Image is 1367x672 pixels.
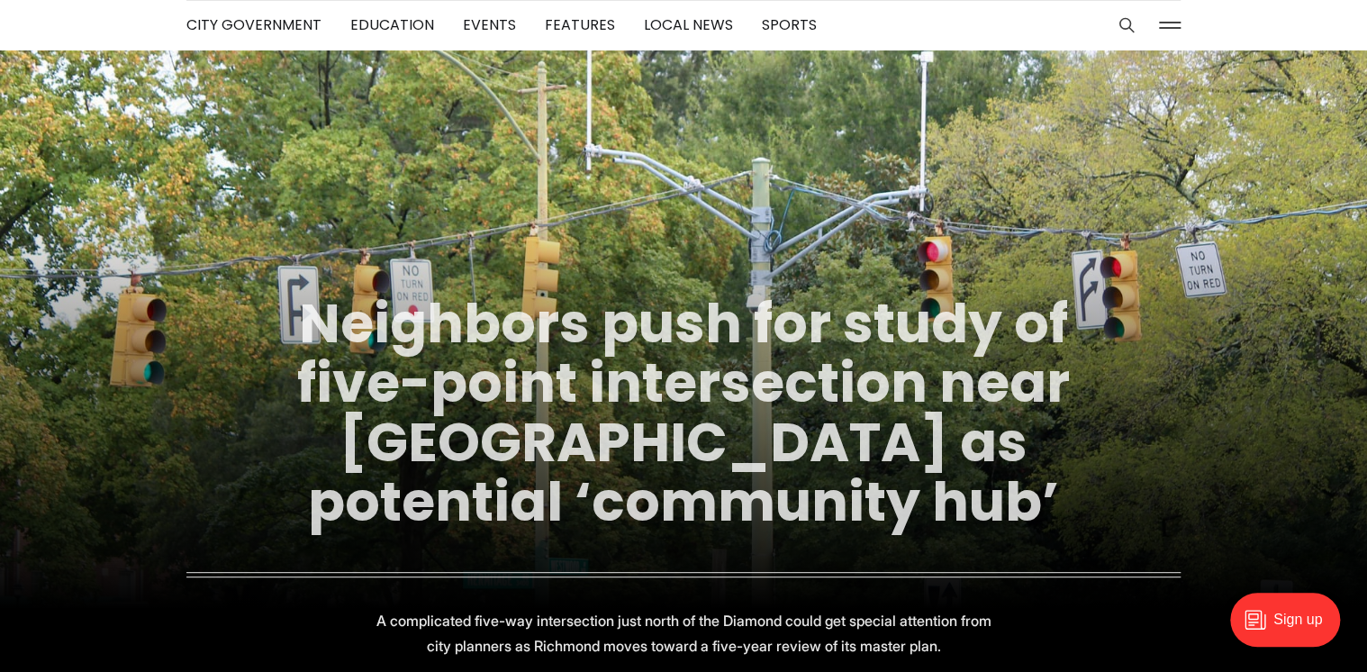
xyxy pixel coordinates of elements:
[297,286,1070,540] a: Neighbors push for study of five-point intersection near [GEOGRAPHIC_DATA] as potential ‘communit...
[1113,12,1140,39] button: Search this site
[350,14,434,35] a: Education
[186,14,321,35] a: City Government
[363,608,1004,658] p: A complicated five-way intersection just north of the Diamond could get special attention from ci...
[463,14,516,35] a: Events
[1215,584,1367,672] iframe: portal-trigger
[762,14,817,35] a: Sports
[545,14,615,35] a: Features
[644,14,733,35] a: Local News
